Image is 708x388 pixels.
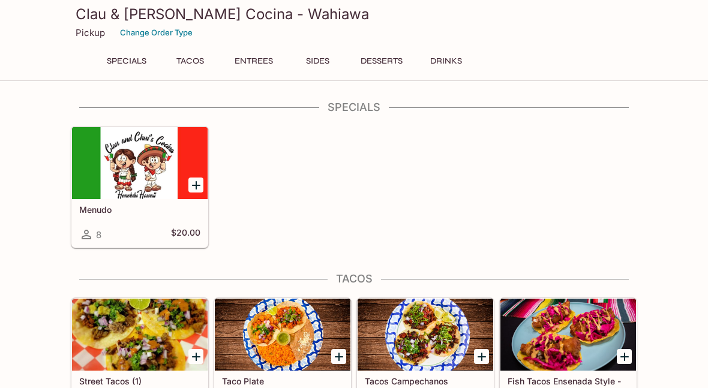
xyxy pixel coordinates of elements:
[76,27,105,38] p: Pickup
[365,376,486,386] h5: Tacos Campechanos
[171,227,200,242] h5: $20.00
[76,5,632,23] h3: Clau & [PERSON_NAME] Cocina - Wahiawa
[115,23,198,42] button: Change Order Type
[358,299,493,371] div: Tacos Campechanos
[71,272,637,285] h4: Tacos
[354,53,409,70] button: Desserts
[79,376,200,386] h5: Street Tacos (1)
[215,299,350,371] div: Taco Plate
[290,53,344,70] button: Sides
[331,349,346,364] button: Add Taco Plate
[72,299,208,371] div: Street Tacos (1)
[188,349,203,364] button: Add Street Tacos (1)
[617,349,632,364] button: Add Fish Tacos Ensenada Style - Mahi
[72,127,208,199] div: Menudo
[71,127,208,248] a: Menudo8$20.00
[163,53,217,70] button: Tacos
[79,204,200,215] h5: Menudo
[100,53,154,70] button: Specials
[227,53,281,70] button: Entrees
[500,299,636,371] div: Fish Tacos Ensenada Style - Mahi
[71,101,637,114] h4: Specials
[96,229,101,240] span: 8
[222,376,343,386] h5: Taco Plate
[474,349,489,364] button: Add Tacos Campechanos
[419,53,473,70] button: Drinks
[188,178,203,193] button: Add Menudo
